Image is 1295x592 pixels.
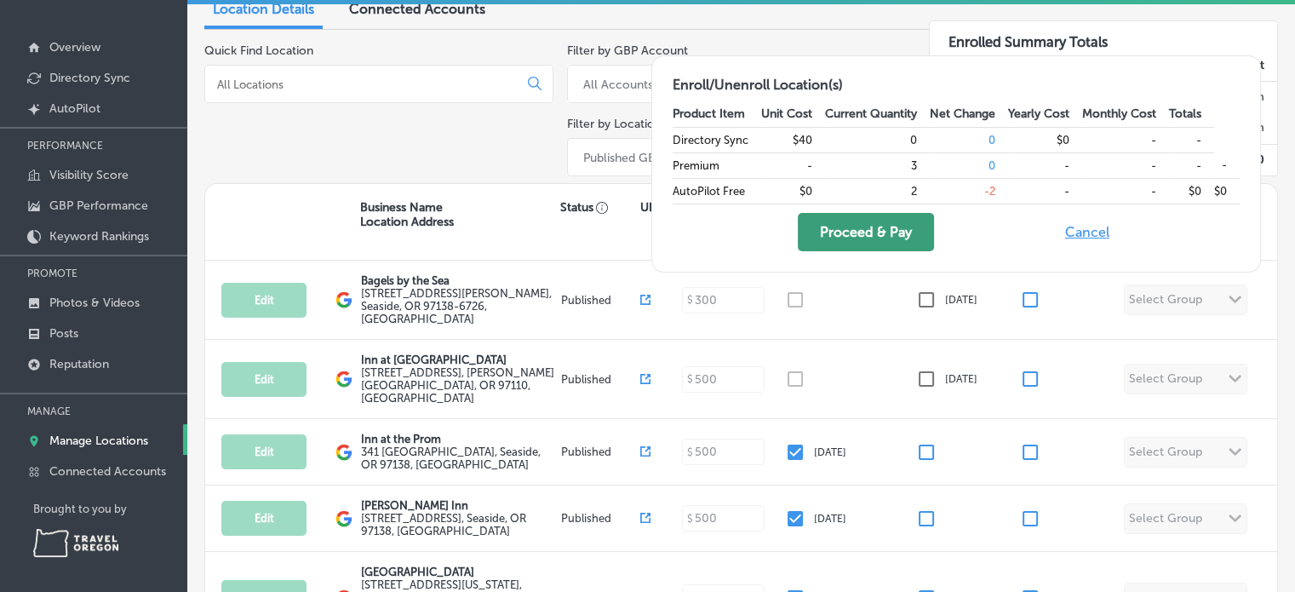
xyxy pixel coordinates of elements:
[930,152,1008,178] td: 0
[49,464,166,479] p: Connected Accounts
[361,366,556,405] label: [STREET_ADDRESS] , [PERSON_NAME][GEOGRAPHIC_DATA], OR 97110, [GEOGRAPHIC_DATA]
[1029,50,1088,82] th: Unit Cost
[1088,50,1148,82] th: Qty
[1214,152,1240,178] td: -
[361,433,556,445] p: Inn at the Prom
[945,373,977,385] p: [DATE]
[673,101,761,127] th: Product Item
[583,150,679,164] div: Published GBP (5)
[49,101,100,116] p: AutoPilot
[673,127,761,152] td: Directory Sync
[221,283,307,318] button: Edit
[1169,101,1214,127] th: Totals
[561,373,641,386] p: Published
[945,294,977,306] p: [DATE]
[361,445,556,471] label: 341 [GEOGRAPHIC_DATA] , Seaside, OR 97138, [GEOGRAPHIC_DATA]
[49,434,148,448] p: Manage Locations
[335,291,352,308] img: logo
[1008,152,1082,178] td: -
[1082,127,1169,152] td: -
[1060,213,1115,251] button: Cancel
[49,168,129,182] p: Visibility Score
[360,200,454,229] p: Business Name Location Address
[583,77,653,91] div: All Accounts
[221,501,307,536] button: Edit
[361,287,556,325] label: [STREET_ADDRESS][PERSON_NAME] , Seaside, OR 97138-6726, [GEOGRAPHIC_DATA]
[560,200,640,215] p: Status
[761,127,825,152] td: $40
[361,499,556,512] p: [PERSON_NAME] Inn
[49,198,148,213] p: GBP Performance
[1082,101,1169,127] th: Monthly Cost
[561,445,641,458] p: Published
[1169,127,1214,152] td: -
[215,77,514,92] input: All Locations
[1008,101,1082,127] th: Yearly Cost
[361,512,556,537] label: [STREET_ADDRESS] , Seaside, OR 97138, [GEOGRAPHIC_DATA]
[761,101,825,127] th: Unit Cost
[1148,50,1207,82] th: Cap
[673,152,761,178] td: Premium
[561,294,641,307] p: Published
[213,1,314,17] span: Location Details
[825,101,930,127] th: Current Quantity
[335,444,352,461] img: logo
[221,362,307,397] button: Edit
[49,71,130,85] p: Directory Sync
[1214,178,1240,204] td: $0
[825,127,930,152] td: 0
[221,434,307,469] button: Edit
[1206,50,1277,82] th: Cost
[673,77,1240,93] h2: Enroll/Unenroll Location(s)
[814,513,846,525] p: [DATE]
[361,566,556,578] p: [GEOGRAPHIC_DATA]
[349,1,485,17] span: Connected Accounts
[640,200,662,215] p: URL
[825,178,930,204] td: 2
[1082,178,1169,204] td: -
[825,152,930,178] td: 3
[930,178,1008,204] td: -2
[1082,152,1169,178] td: -
[204,43,313,58] label: Quick Find Location
[49,229,149,244] p: Keyword Rankings
[814,446,846,458] p: [DATE]
[361,274,556,287] p: Bagels by the Sea
[930,21,1277,50] h3: Enrolled Summary Totals
[567,43,688,58] label: Filter by GBP Account
[930,101,1008,127] th: Net Change
[930,127,1008,152] td: 0
[335,371,352,388] img: logo
[335,510,352,527] img: logo
[1169,152,1214,178] td: -
[561,512,641,525] p: Published
[49,326,78,341] p: Posts
[1169,178,1214,204] td: $0
[361,353,556,366] p: Inn at [GEOGRAPHIC_DATA]
[761,152,825,178] td: -
[49,357,109,371] p: Reputation
[33,503,187,515] p: Brought to you by
[49,40,100,55] p: Overview
[761,178,825,204] td: $0
[1008,178,1082,204] td: -
[1008,127,1082,152] td: $0
[798,213,934,251] button: Proceed & Pay
[673,178,761,204] td: AutoPilot Free
[567,117,698,131] label: Filter by Location Status
[49,296,140,310] p: Photos & Videos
